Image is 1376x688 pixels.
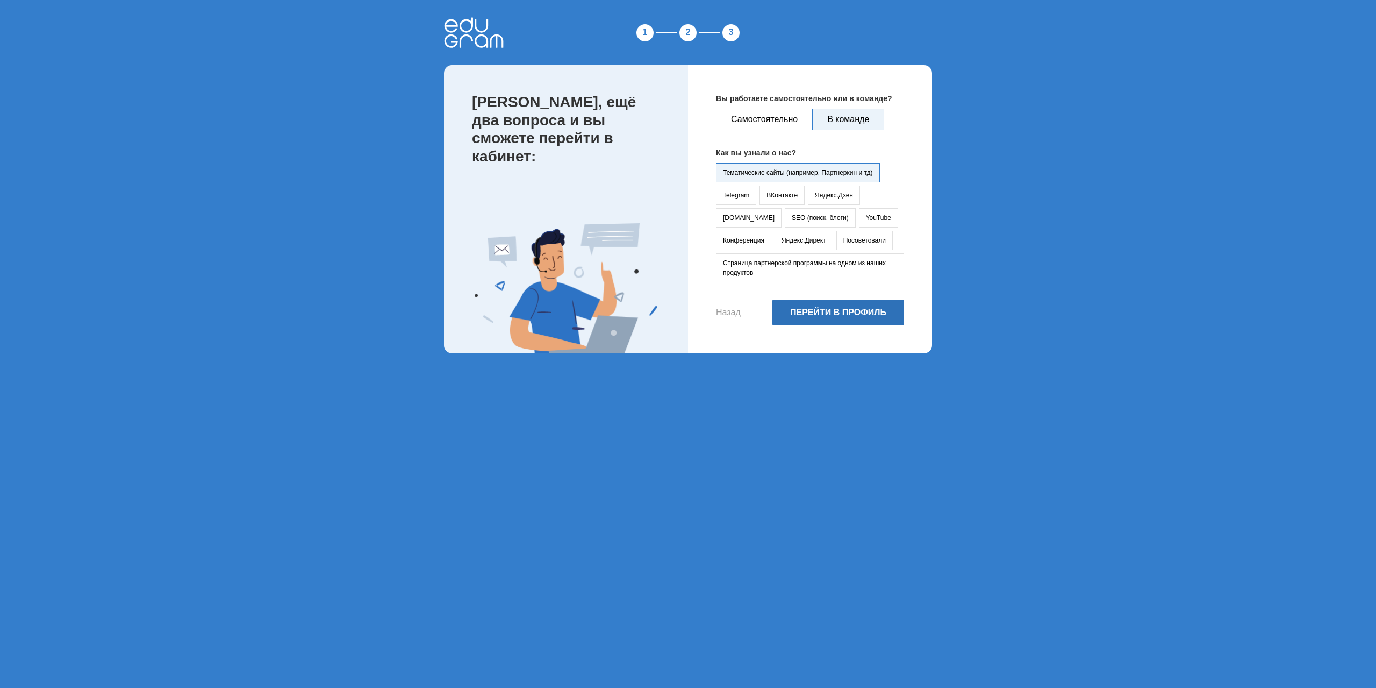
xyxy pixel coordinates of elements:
[716,163,880,182] button: Тематические сайты (например, Партнеркин и тд)
[772,300,904,325] button: Перейти в профиль
[716,186,756,205] button: Telegram
[716,253,904,282] button: Страница партнерской программы на одном из наших продуктов
[775,231,833,250] button: Яндекс.Директ
[720,22,742,44] div: 3
[677,22,699,44] div: 2
[716,147,904,159] p: Как вы узнали о нас?
[859,208,898,228] button: YouTube
[634,22,656,44] div: 1
[716,109,813,130] button: Самостоятельно
[836,231,893,250] button: Посоветовали
[759,186,805,205] button: ВКонтакте
[716,93,904,104] p: Вы работаете самостоятельно или в команде?
[716,208,782,228] button: [DOMAIN_NAME]
[716,231,771,250] button: Конференция
[812,109,884,130] button: В команде
[785,208,856,228] button: SEO (поиск, блоги)
[716,308,741,317] button: Назад
[808,186,860,205] button: Яндекс.Дзен
[475,223,657,353] img: Expert Image
[472,93,666,165] p: [PERSON_NAME], ещё два вопроса и вы сможете перейти в кабинет:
